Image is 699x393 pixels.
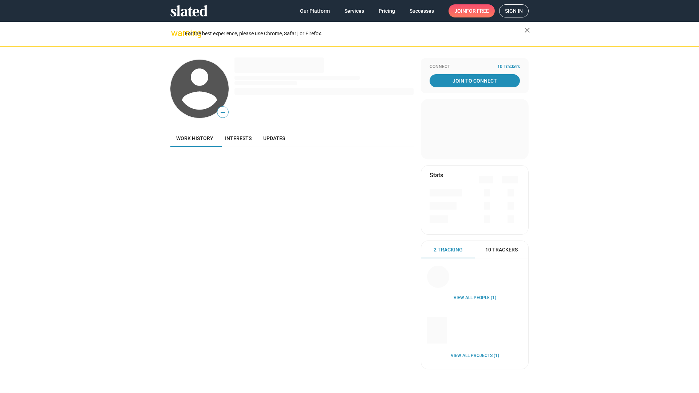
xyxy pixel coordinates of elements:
[344,4,364,17] span: Services
[339,4,370,17] a: Services
[257,130,291,147] a: Updates
[176,135,213,141] span: Work history
[294,4,336,17] a: Our Platform
[185,29,524,39] div: For the best experience, please use Chrome, Safari, or Firefox.
[404,4,440,17] a: Successes
[219,130,257,147] a: Interests
[454,4,489,17] span: Join
[485,246,518,253] span: 10 Trackers
[523,26,532,35] mat-icon: close
[373,4,401,17] a: Pricing
[430,74,520,87] a: Join To Connect
[300,4,330,17] span: Our Platform
[434,246,463,253] span: 2 Tracking
[170,130,219,147] a: Work history
[454,295,496,301] a: View all People (1)
[449,4,495,17] a: Joinfor free
[225,135,252,141] span: Interests
[410,4,434,17] span: Successes
[379,4,395,17] span: Pricing
[430,171,443,179] mat-card-title: Stats
[499,4,529,17] a: Sign in
[497,64,520,70] span: 10 Trackers
[451,353,499,359] a: View all Projects (1)
[217,108,228,117] span: —
[263,135,285,141] span: Updates
[430,64,520,70] div: Connect
[431,74,518,87] span: Join To Connect
[466,4,489,17] span: for free
[505,5,523,17] span: Sign in
[171,29,180,37] mat-icon: warning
